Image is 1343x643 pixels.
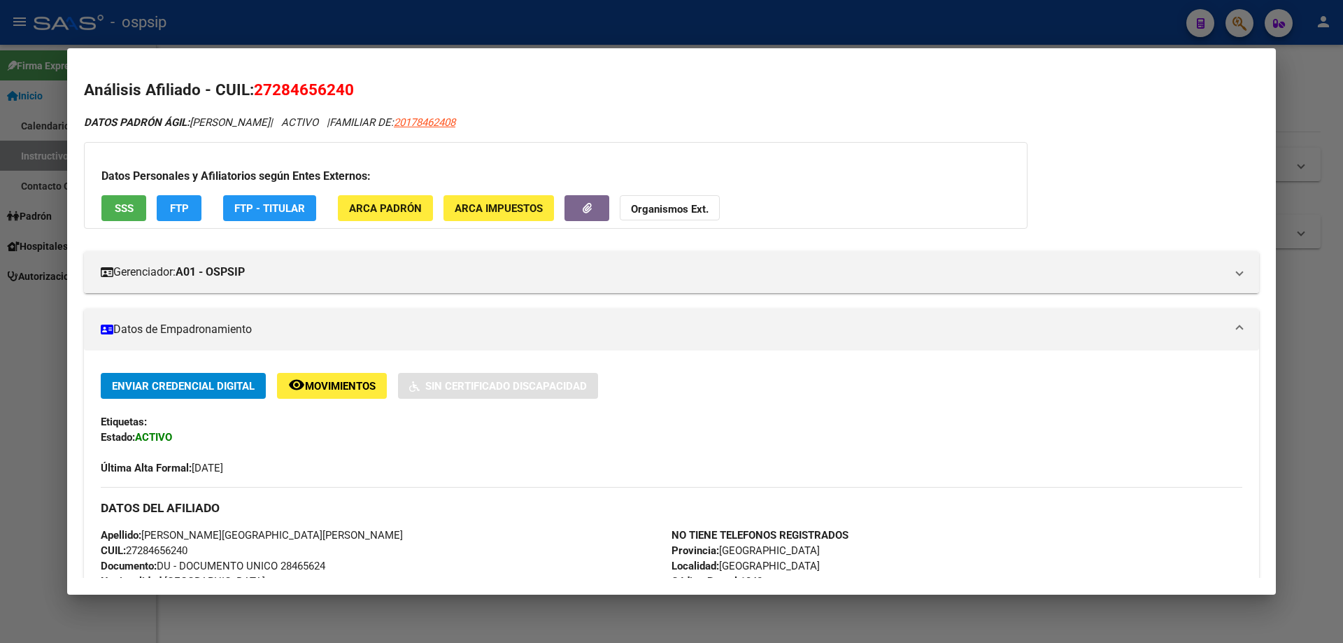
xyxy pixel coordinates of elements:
[671,575,740,588] strong: Código Postal:
[671,560,820,572] span: [GEOGRAPHIC_DATA]
[101,264,1225,281] mat-panel-title: Gerenciador:
[112,380,255,393] span: Enviar Credencial Digital
[671,560,719,572] strong: Localidad:
[170,202,189,215] span: FTP
[671,544,820,557] span: [GEOGRAPHIC_DATA]
[101,168,1010,185] h3: Datos Personales y Afiliatorios según Entes Externos:
[101,544,187,557] span: 27284656240
[620,195,720,221] button: Organismos Ext.
[398,373,598,399] button: Sin Certificado Discapacidad
[223,195,316,221] button: FTP - Titular
[631,203,709,215] strong: Organismos Ext.
[101,462,192,474] strong: Última Alta Formal:
[101,416,147,428] strong: Etiquetas:
[338,195,433,221] button: ARCA Padrón
[84,116,455,129] i: | ACTIVO |
[84,116,270,129] span: [PERSON_NAME]
[84,78,1259,102] h2: Análisis Afiliado - CUIL:
[254,80,354,99] span: 27284656240
[101,560,157,572] strong: Documento:
[101,321,1225,338] mat-panel-title: Datos de Empadronamiento
[671,575,762,588] span: 1842
[671,544,719,557] strong: Provincia:
[305,380,376,393] span: Movimientos
[84,251,1259,293] mat-expansion-panel-header: Gerenciador:A01 - OSPSIP
[176,264,245,281] strong: A01 - OSPSIP
[101,500,1242,516] h3: DATOS DEL AFILIADO
[115,202,134,215] span: SSS
[157,195,201,221] button: FTP
[101,560,325,572] span: DU - DOCUMENTO UNICO 28465624
[84,309,1259,351] mat-expansion-panel-header: Datos de Empadronamiento
[425,380,587,393] span: Sin Certificado Discapacidad
[101,575,164,588] strong: Nacionalidad:
[101,195,146,221] button: SSS
[234,202,305,215] span: FTP - Titular
[101,544,126,557] strong: CUIL:
[101,575,265,588] span: [GEOGRAPHIC_DATA]
[101,373,266,399] button: Enviar Credencial Digital
[101,529,141,542] strong: Apellido:
[101,431,135,444] strong: Estado:
[101,462,223,474] span: [DATE]
[1295,595,1329,629] iframe: Intercom live chat
[443,195,554,221] button: ARCA Impuestos
[84,116,190,129] strong: DATOS PADRÓN ÁGIL:
[135,431,172,444] strong: ACTIVO
[101,529,403,542] span: [PERSON_NAME][GEOGRAPHIC_DATA][PERSON_NAME]
[329,116,455,129] span: FAMILIAR DE:
[455,202,543,215] span: ARCA Impuestos
[394,116,455,129] span: 20178462408
[277,373,387,399] button: Movimientos
[349,202,422,215] span: ARCA Padrón
[288,376,305,393] mat-icon: remove_red_eye
[671,529,848,542] strong: NO TIENE TELEFONOS REGISTRADOS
